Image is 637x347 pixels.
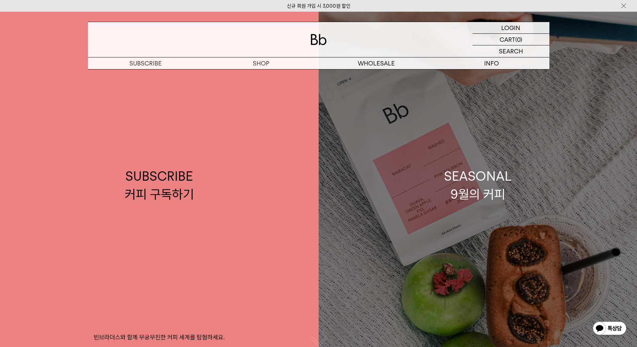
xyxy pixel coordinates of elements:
[203,57,319,69] a: SHOP
[434,57,549,69] p: INFO
[287,3,350,9] a: 신규 회원 가입 시 3,000원 할인
[472,34,549,45] a: CART (0)
[311,34,327,45] img: 로고
[88,57,203,69] a: SUBSCRIBE
[472,22,549,34] a: LOGIN
[125,167,194,203] div: SUBSCRIBE 커피 구독하기
[592,321,627,337] img: 카카오톡 채널 1:1 채팅 버튼
[501,22,520,33] p: LOGIN
[499,45,523,57] p: SEARCH
[444,167,512,203] div: SEASONAL 9월의 커피
[319,57,434,69] p: WHOLESALE
[515,34,522,45] p: (0)
[500,34,515,45] p: CART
